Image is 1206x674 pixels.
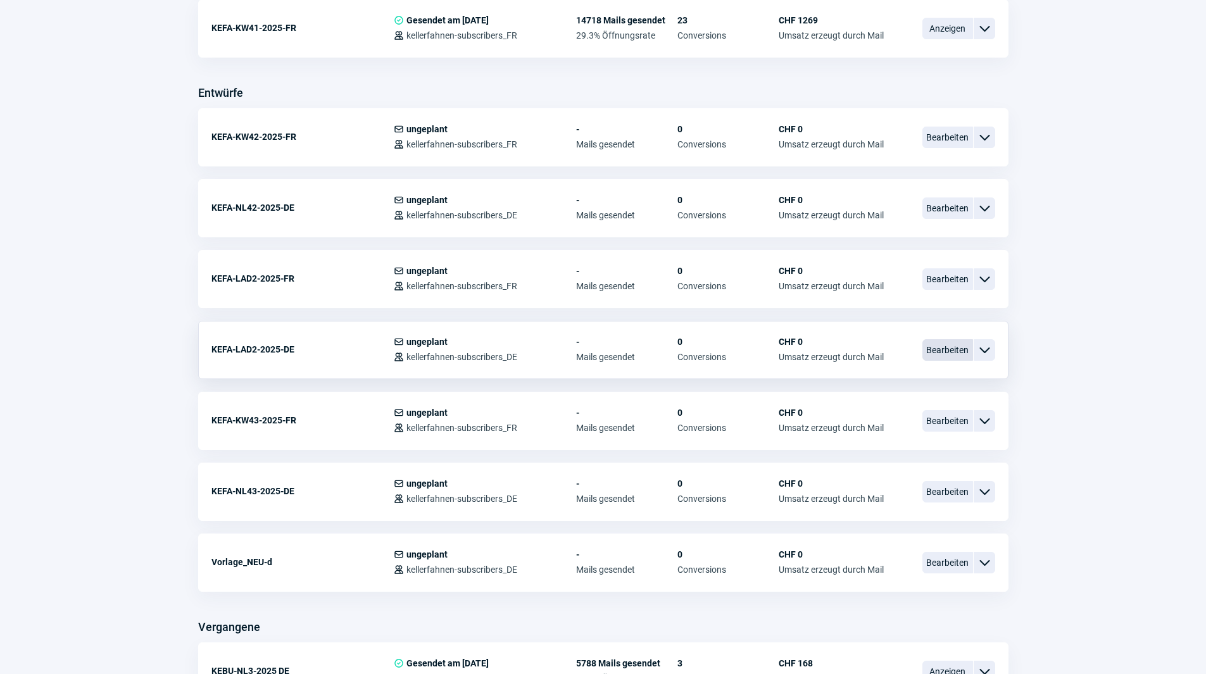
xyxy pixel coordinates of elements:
[779,15,884,25] span: CHF 1269
[677,494,779,504] span: Conversions
[211,408,394,433] div: KEFA-KW43-2025-FR
[576,352,677,362] span: Mails gesendet
[677,30,779,41] span: Conversions
[211,195,394,220] div: KEFA-NL42-2025-DE
[677,423,779,433] span: Conversions
[576,565,677,575] span: Mails gesendet
[211,549,394,575] div: Vorlage_NEU-d
[211,337,394,362] div: KEFA-LAD2-2025-DE
[779,210,884,220] span: Umsatz erzeugt durch Mail
[779,30,884,41] span: Umsatz erzeugt durch Mail
[576,549,677,559] span: -
[779,266,884,276] span: CHF 0
[576,124,677,134] span: -
[576,478,677,489] span: -
[406,124,448,134] span: ungeplant
[576,494,677,504] span: Mails gesendet
[922,268,973,290] span: Bearbeiten
[779,423,884,433] span: Umsatz erzeugt durch Mail
[576,266,677,276] span: -
[922,18,973,39] span: Anzeigen
[677,266,779,276] span: 0
[677,281,779,291] span: Conversions
[779,658,884,668] span: CHF 168
[211,478,394,504] div: KEFA-NL43-2025-DE
[211,266,394,291] div: KEFA-LAD2-2025-FR
[779,565,884,575] span: Umsatz erzeugt durch Mail
[406,408,448,418] span: ungeplant
[576,408,677,418] span: -
[779,195,884,205] span: CHF 0
[677,15,779,25] span: 23
[198,83,243,103] h3: Entwürfe
[677,549,779,559] span: 0
[922,481,973,502] span: Bearbeiten
[922,197,973,219] span: Bearbeiten
[677,337,779,347] span: 0
[922,410,973,432] span: Bearbeiten
[677,124,779,134] span: 0
[576,15,677,25] span: 14718 Mails gesendet
[406,565,517,575] span: kellerfahnen-subscribers_DE
[406,30,517,41] span: kellerfahnen-subscribers_FR
[779,352,884,362] span: Umsatz erzeugt durch Mail
[406,281,517,291] span: kellerfahnen-subscribers_FR
[198,617,260,637] h3: Vergangene
[406,423,517,433] span: kellerfahnen-subscribers_FR
[677,352,779,362] span: Conversions
[677,478,779,489] span: 0
[677,658,779,668] span: 3
[406,658,489,668] span: Gesendet am [DATE]
[576,423,677,433] span: Mails gesendet
[211,15,394,41] div: KEFA-KW41-2025-FR
[677,195,779,205] span: 0
[779,494,884,504] span: Umsatz erzeugt durch Mail
[406,15,489,25] span: Gesendet am [DATE]
[406,210,517,220] span: kellerfahnen-subscribers_DE
[406,478,448,489] span: ungeplant
[779,281,884,291] span: Umsatz erzeugt durch Mail
[576,139,677,149] span: Mails gesendet
[406,549,448,559] span: ungeplant
[677,408,779,418] span: 0
[922,552,973,573] span: Bearbeiten
[779,549,884,559] span: CHF 0
[922,127,973,148] span: Bearbeiten
[677,565,779,575] span: Conversions
[677,210,779,220] span: Conversions
[576,337,677,347] span: -
[779,337,884,347] span: CHF 0
[211,124,394,149] div: KEFA-KW42-2025-FR
[779,139,884,149] span: Umsatz erzeugt durch Mail
[576,30,677,41] span: 29.3% Öffnungsrate
[406,195,448,205] span: ungeplant
[406,494,517,504] span: kellerfahnen-subscribers_DE
[576,658,677,668] span: 5788 Mails gesendet
[406,266,448,276] span: ungeplant
[779,478,884,489] span: CHF 0
[779,408,884,418] span: CHF 0
[406,352,517,362] span: kellerfahnen-subscribers_DE
[576,210,677,220] span: Mails gesendet
[406,139,517,149] span: kellerfahnen-subscribers_FR
[576,195,677,205] span: -
[576,281,677,291] span: Mails gesendet
[922,339,973,361] span: Bearbeiten
[779,124,884,134] span: CHF 0
[406,337,448,347] span: ungeplant
[677,139,779,149] span: Conversions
